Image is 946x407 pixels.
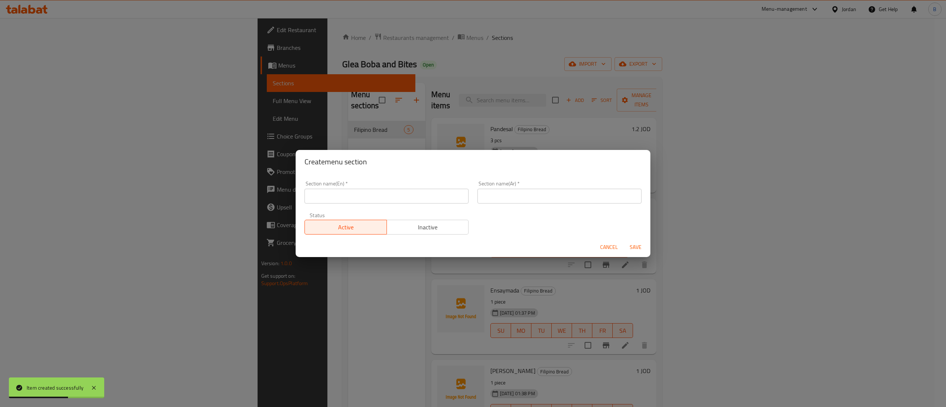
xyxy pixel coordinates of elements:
button: Cancel [597,240,621,254]
h2: Create menu section [304,156,642,168]
span: Save [627,243,644,252]
input: Please enter section name(en) [304,189,469,203]
button: Inactive [387,220,469,235]
span: Active [308,222,384,233]
input: Please enter section name(ar) [477,189,642,203]
span: Inactive [390,222,466,233]
span: Cancel [600,243,618,252]
button: Save [624,240,647,254]
div: Item created successfully [27,384,84,392]
button: Active [304,220,387,235]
